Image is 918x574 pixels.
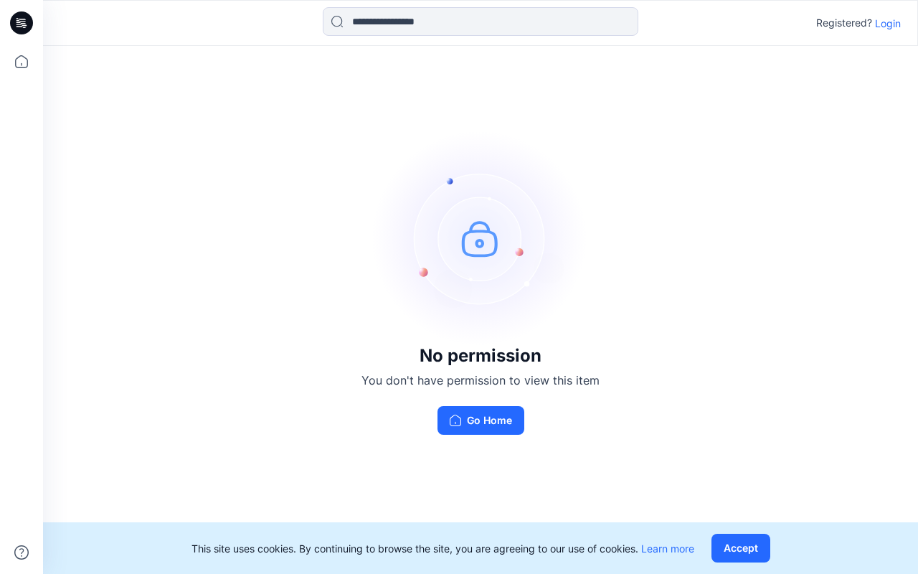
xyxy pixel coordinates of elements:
[816,14,872,32] p: Registered?
[373,131,588,346] img: no-perm.svg
[711,534,770,563] button: Accept
[361,372,600,389] p: You don't have permission to view this item
[191,541,694,556] p: This site uses cookies. By continuing to browse the site, you are agreeing to our use of cookies.
[437,406,524,435] button: Go Home
[361,346,600,366] h3: No permission
[875,16,901,31] p: Login
[641,542,694,555] a: Learn more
